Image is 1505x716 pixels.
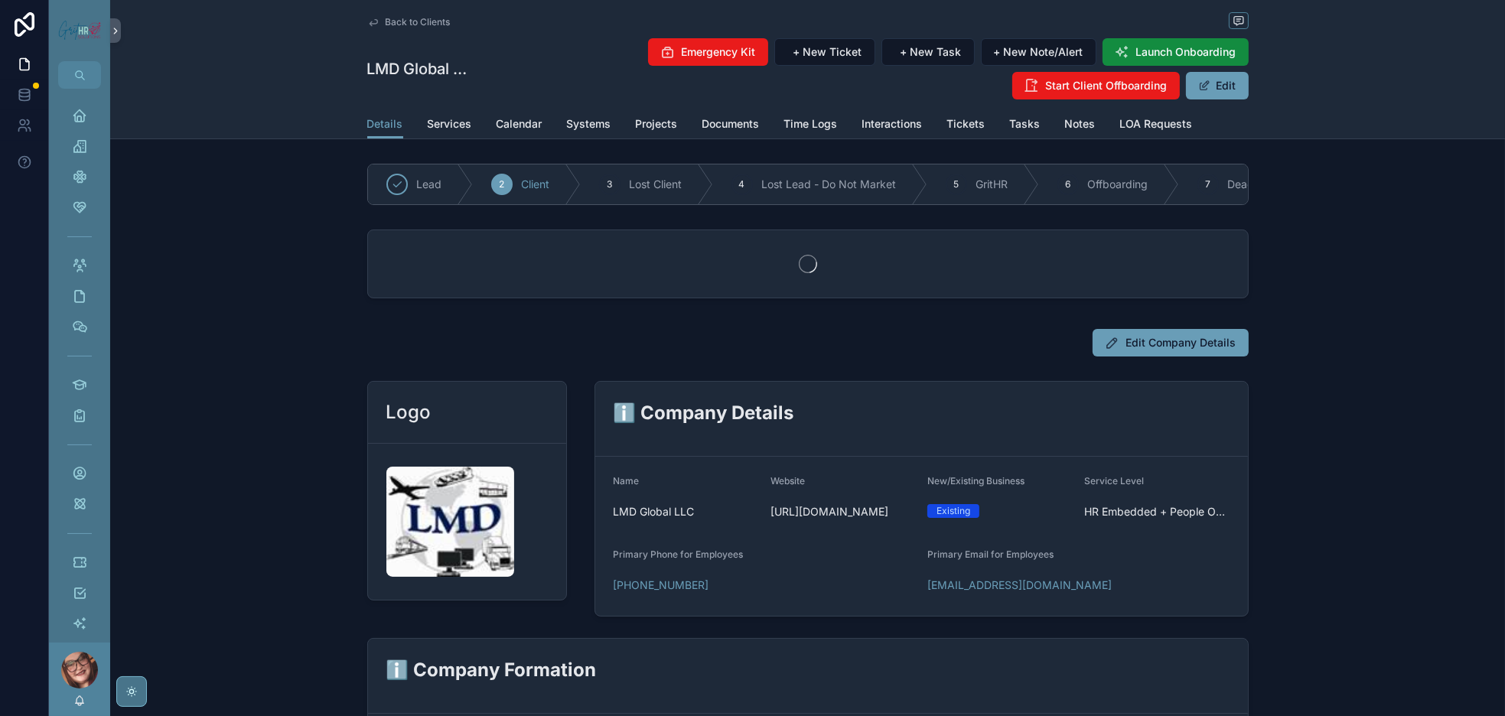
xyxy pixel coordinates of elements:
[607,178,612,190] span: 3
[1205,178,1210,190] span: 7
[981,38,1096,66] button: + New Note/Alert
[1046,78,1168,93] span: Start Client Offboarding
[770,504,915,519] span: [URL][DOMAIN_NAME]
[1136,44,1236,60] span: Launch Onboarding
[881,38,975,66] button: + New Task
[1084,504,1229,519] span: HR Embedded + People Ops Suite
[994,44,1083,60] span: + New Note/Alert
[522,177,550,192] span: Client
[428,116,472,132] span: Services
[953,178,959,190] span: 5
[567,116,611,132] span: Systems
[702,110,760,141] a: Documents
[770,475,805,487] span: Website
[497,110,542,141] a: Calendar
[386,16,451,28] span: Back to Clients
[1012,72,1180,99] button: Start Client Offboarding
[784,110,838,141] a: Time Logs
[614,548,744,560] span: Primary Phone for Employees
[1103,38,1249,66] button: Launch Onboarding
[367,58,471,80] h1: LMD Global LLC
[739,178,745,190] span: 4
[614,504,758,519] span: LMD Global LLC
[1120,116,1193,132] span: LOA Requests
[1065,178,1070,190] span: 6
[937,504,970,518] div: Existing
[702,116,760,132] span: Documents
[762,177,897,192] span: Lost Lead - Do Not Market
[386,467,514,577] img: image001.jpg
[1065,110,1096,141] a: Notes
[774,38,875,66] button: + New Ticket
[1186,72,1249,99] button: Edit
[58,20,101,41] img: App logo
[367,116,403,132] span: Details
[499,178,504,190] span: 2
[947,116,985,132] span: Tickets
[1065,116,1096,132] span: Notes
[1010,116,1041,132] span: Tasks
[682,44,756,60] span: Emergency Kit
[976,177,1008,192] span: GritHR
[648,38,768,66] button: Emergency Kit
[1228,177,1289,192] span: Deactivated
[1120,110,1193,141] a: LOA Requests
[630,177,682,192] span: Lost Client
[784,116,838,132] span: Time Logs
[367,16,451,28] a: Back to Clients
[1088,177,1148,192] span: Offboarding
[417,177,442,192] span: Lead
[1084,475,1144,487] span: Service Level
[927,475,1025,487] span: New/Existing Business
[862,110,923,141] a: Interactions
[1126,335,1236,350] span: Edit Company Details
[367,110,403,139] a: Details
[901,44,962,60] span: + New Task
[386,400,432,425] h2: Logo
[428,110,472,141] a: Services
[636,110,678,141] a: Projects
[497,116,542,132] span: Calendar
[614,400,1230,425] h2: ℹ️ Company Details
[1010,110,1041,141] a: Tasks
[927,548,1054,560] span: Primary Email for Employees
[386,657,1230,682] h2: ℹ️ Company Formation
[1093,329,1249,356] button: Edit Company Details
[947,110,985,141] a: Tickets
[49,89,110,643] div: scrollable content
[614,578,709,593] a: [PHONE_NUMBER]
[927,578,1112,593] a: [EMAIL_ADDRESS][DOMAIN_NAME]
[793,44,862,60] span: + New Ticket
[862,116,923,132] span: Interactions
[567,110,611,141] a: Systems
[614,475,640,487] span: Name
[636,116,678,132] span: Projects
